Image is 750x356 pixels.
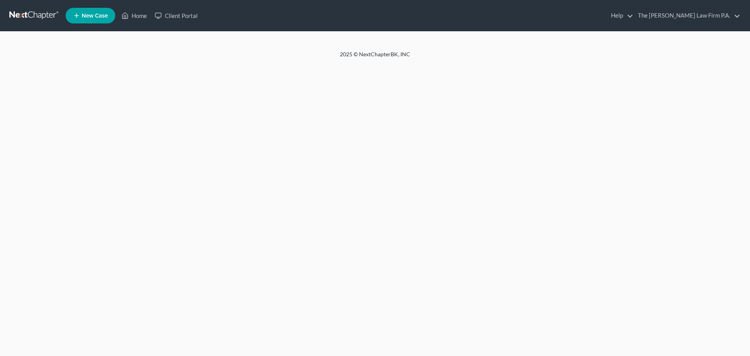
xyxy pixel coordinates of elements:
[634,9,740,23] a: The [PERSON_NAME] Law Firm P.A.
[118,9,151,23] a: Home
[607,9,633,23] a: Help
[151,9,202,23] a: Client Portal
[152,50,598,64] div: 2025 © NextChapterBK, INC
[66,8,115,23] new-legal-case-button: New Case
